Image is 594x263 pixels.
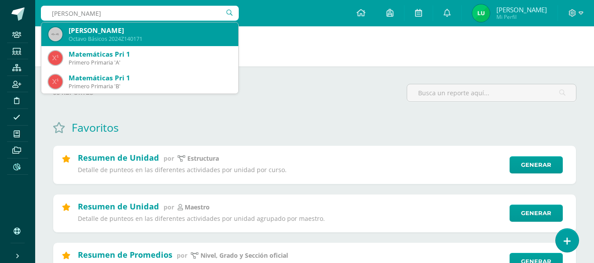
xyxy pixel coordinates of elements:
[164,203,174,211] span: por
[72,120,119,135] h1: Favoritos
[472,4,490,22] img: 54682bb00531784ef96ee9fbfedce966.png
[78,166,504,174] p: Detalle de punteos en las diferentes actividades por unidad por curso.
[187,155,219,162] p: estructura
[48,27,62,41] img: 45x45
[510,156,563,173] a: Generar
[78,201,159,212] h2: Resumen de Unidad
[185,203,210,211] p: maestro
[69,83,231,90] div: Primero Primaria 'B'
[69,73,231,83] div: Matemáticas Pri 1
[41,6,239,21] input: Busca un usuario...
[177,251,187,259] span: por
[69,59,231,66] div: Primero Primaria 'A'
[496,5,547,14] span: [PERSON_NAME]
[78,249,172,260] h2: Resumen de Promedios
[69,26,231,35] div: [PERSON_NAME]
[164,154,174,162] span: por
[496,13,547,21] span: Mi Perfil
[407,84,576,101] input: Busca un reporte aquí...
[69,50,231,59] div: Matemáticas Pri 1
[510,205,563,222] a: Generar
[78,215,504,223] p: Detalle de punteos en las diferentes actividades por unidad agrupado por maestro.
[69,35,231,43] div: Octavo Básicos 2024Z140171
[200,252,288,259] p: Nivel, Grado y Sección oficial
[78,152,159,163] h2: Resumen de Unidad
